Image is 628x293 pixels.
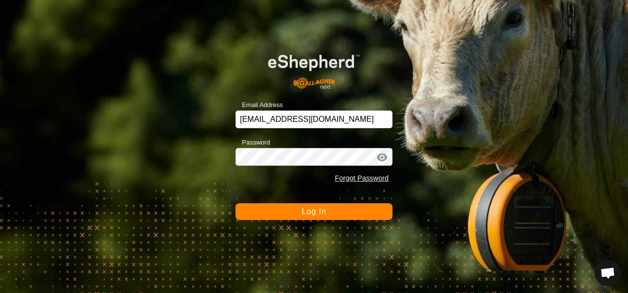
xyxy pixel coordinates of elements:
[251,41,377,95] img: E-shepherd Logo
[594,259,621,286] div: Open chat
[335,174,389,182] a: Forgot Password
[302,207,326,216] span: Log In
[235,138,270,147] label: Password
[235,100,283,110] label: Email Address
[235,110,392,128] input: Email Address
[235,203,392,220] button: Log In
